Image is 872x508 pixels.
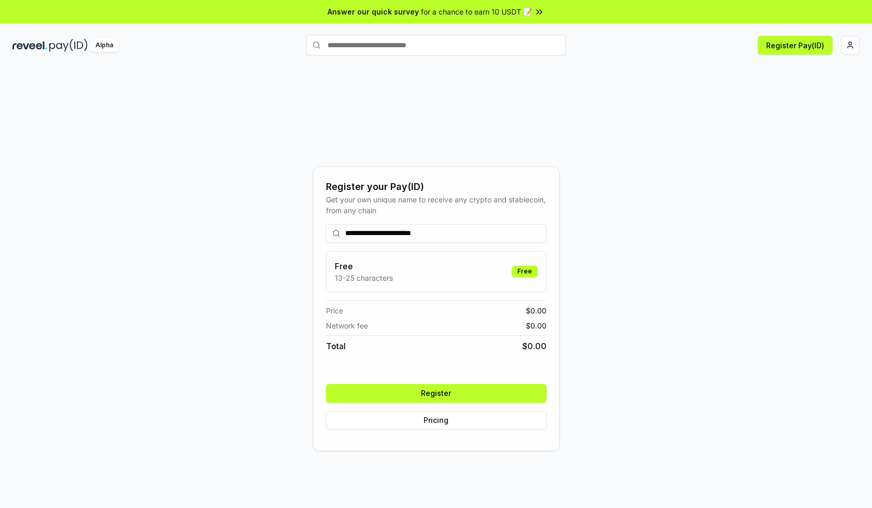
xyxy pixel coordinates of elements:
button: Pricing [326,411,547,430]
span: for a chance to earn 10 USDT 📝 [421,6,532,17]
h3: Free [335,260,393,272]
img: pay_id [49,39,88,52]
div: Register your Pay(ID) [326,180,547,194]
button: Register [326,384,547,403]
div: Get your own unique name to receive any crypto and stablecoin, from any chain [326,194,547,216]
span: $ 0.00 [526,320,547,331]
span: $ 0.00 [526,305,547,316]
span: Price [326,305,343,316]
span: $ 0.00 [522,340,547,352]
img: reveel_dark [12,39,47,52]
span: Total [326,340,346,352]
div: Free [512,266,538,277]
p: 13-25 characters [335,272,393,283]
span: Answer our quick survey [328,6,419,17]
span: Network fee [326,320,368,331]
button: Register Pay(ID) [758,36,833,54]
div: Alpha [90,39,119,52]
